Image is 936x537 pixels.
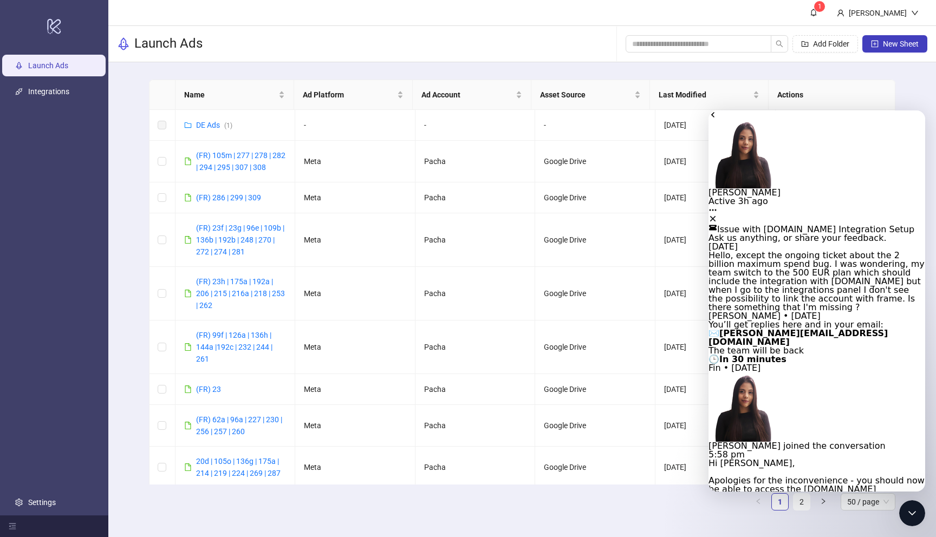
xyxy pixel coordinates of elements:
td: Meta [295,267,415,320]
span: New Sheet [883,40,919,48]
span: file [184,158,192,165]
td: Google Drive [535,213,655,267]
td: [DATE] [655,405,776,447]
span: file [184,343,192,351]
a: (FR) 23 [196,385,221,394]
span: folder [184,121,192,129]
td: Pacha [415,374,536,405]
span: right [820,498,827,505]
span: user [837,9,844,17]
span: Ad Account [421,89,513,101]
span: plus-square [871,40,879,48]
li: 1 [771,493,789,510]
td: - [295,110,415,141]
div: [PERSON_NAME] [844,7,911,19]
a: (FR) 23f | 23g | 96e | 109b | 136b | 192b | 248 | 270 | 272 | 274 | 281 [196,224,284,256]
td: [DATE] [655,374,776,405]
td: Pacha [415,320,536,374]
a: DE Ads(1) [196,121,232,129]
td: [DATE] [655,447,776,488]
button: right [815,493,832,510]
span: file [184,194,192,201]
td: Pacha [415,447,536,488]
td: Google Drive [535,320,655,374]
th: Actions [769,80,887,110]
button: left [750,493,767,510]
td: Google Drive [535,447,655,488]
a: (FR) 105m | 277 | 278 | 282 | 294 | 295 | 307 | 308 [196,151,285,172]
td: Pacha [415,141,536,182]
span: bell [810,9,817,16]
a: 2 [794,494,810,510]
span: 1 [818,3,822,10]
td: Pacha [415,267,536,320]
th: Asset Source [531,80,650,110]
td: Google Drive [535,405,655,447]
sup: 1 [814,1,825,12]
li: Next Page [815,493,832,510]
a: 1 [772,494,788,510]
span: file [184,236,192,244]
iframe: Intercom live chat [708,110,925,492]
li: Previous Page [750,493,767,510]
a: (FR) 99f | 126a | 136h | 144a |192c | 232 | 244 | 261 [196,331,272,363]
span: down [911,9,919,17]
span: file [184,463,192,471]
td: Meta [295,405,415,447]
th: Ad Account [413,80,531,110]
a: (FR) 62a | 96a | 227 | 230 | 256 | 257 | 260 [196,415,282,436]
h3: Launch Ads [134,35,203,53]
li: 2 [793,493,810,510]
td: [DATE] [655,267,776,320]
a: 20d | 105o | 136g | 175a | 214 | 219 | 224 | 269 | 287 [196,457,281,477]
th: Ad Platform [294,80,413,110]
td: Google Drive [535,267,655,320]
td: [DATE] [655,141,776,182]
td: Meta [295,213,415,267]
button: Add Folder [792,35,858,53]
a: Launch Ads [28,61,68,70]
span: file [184,385,192,393]
td: Google Drive [535,141,655,182]
td: Google Drive [535,374,655,405]
td: Meta [295,141,415,182]
span: folder-add [801,40,809,48]
button: New Sheet [862,35,927,53]
span: search [776,40,783,48]
td: - [535,110,655,141]
span: ( 1 ) [224,122,232,129]
span: Ad Platform [303,89,395,101]
td: Meta [295,320,415,374]
span: menu-fold [9,522,16,530]
td: Pacha [415,213,536,267]
span: Last Modified [659,89,751,101]
td: Google Drive [535,182,655,213]
td: Meta [295,182,415,213]
td: Pacha [415,182,536,213]
td: Meta [295,447,415,488]
th: Name [175,80,294,110]
span: Add Folder [813,40,849,48]
td: [DATE] [655,182,776,213]
span: 50 / page [847,494,889,510]
span: left [755,498,762,505]
span: Asset Source [540,89,632,101]
a: Settings [28,498,56,507]
td: Meta [295,374,415,405]
td: [DATE] [655,213,776,267]
span: file [184,290,192,297]
iframe: Intercom live chat [899,500,925,526]
span: rocket [117,37,130,50]
th: Last Modified [650,80,769,110]
td: [DATE] [655,110,776,141]
div: Page Size [841,493,895,510]
a: (FR) 286 | 299 | 309 [196,193,261,202]
a: (FR) 23h | 175a | 192a | 206 | 215 | 216a | 218 | 253 | 262 [196,277,285,310]
td: - [415,110,536,141]
td: [DATE] [655,320,776,374]
td: Pacha [415,405,536,447]
a: Integrations [28,87,69,96]
span: Name [184,89,276,101]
